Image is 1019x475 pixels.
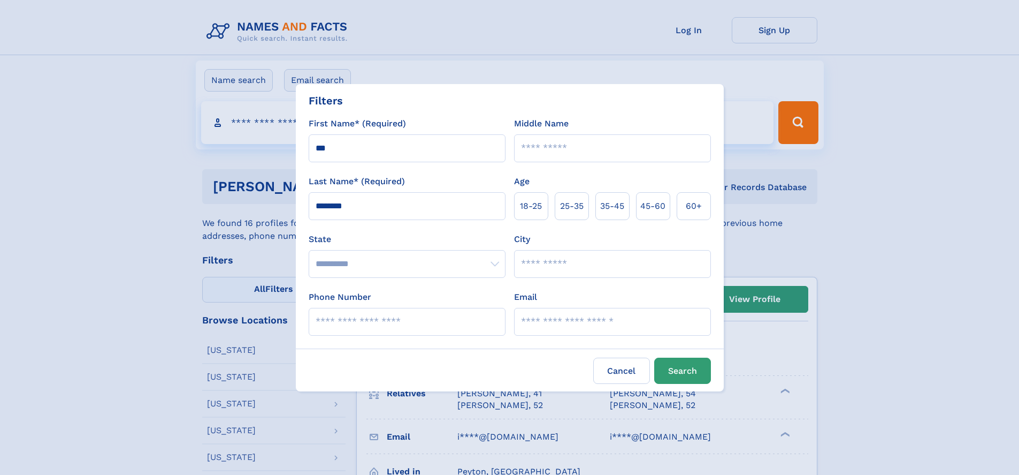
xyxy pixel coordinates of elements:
label: State [309,233,505,246]
label: Cancel [593,358,650,384]
label: First Name* (Required) [309,117,406,130]
label: Age [514,175,530,188]
label: Middle Name [514,117,569,130]
label: Phone Number [309,291,371,304]
label: Email [514,291,537,304]
span: 35‑45 [600,200,624,213]
span: 25‑35 [560,200,584,213]
div: Filters [309,93,343,109]
label: Last Name* (Required) [309,175,405,188]
span: 45‑60 [640,200,665,213]
span: 60+ [686,200,702,213]
label: City [514,233,530,246]
span: 18‑25 [520,200,542,213]
button: Search [654,358,711,384]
